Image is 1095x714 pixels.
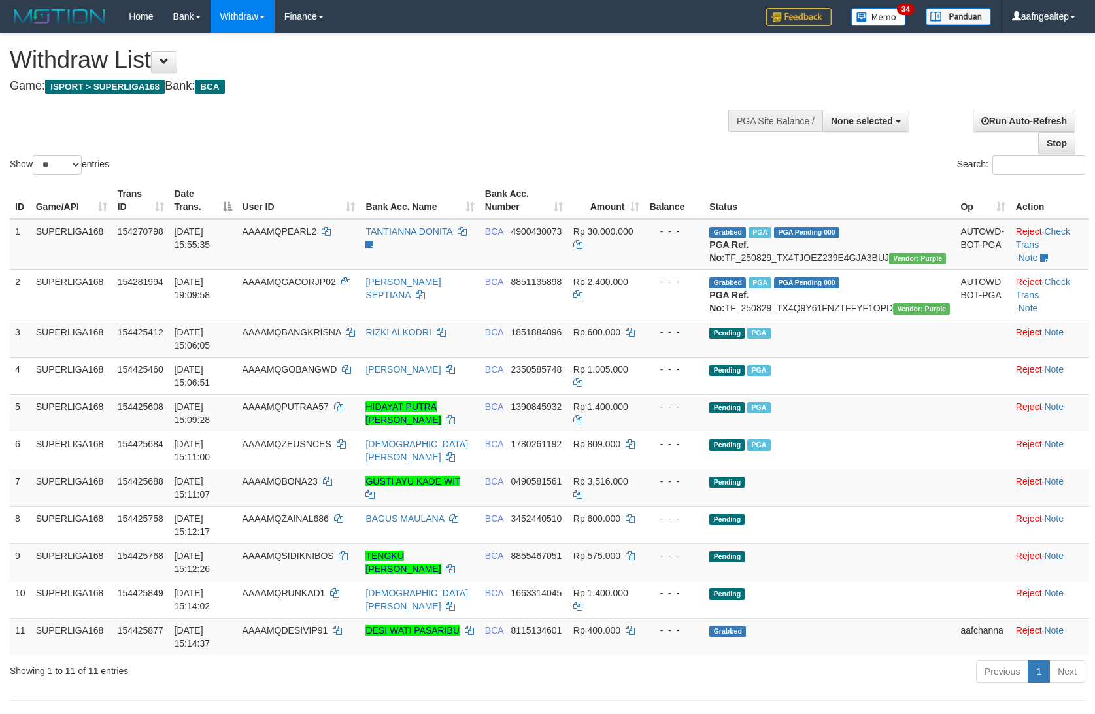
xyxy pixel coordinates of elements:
[243,513,329,524] span: AAAAMQZAINAL686
[573,476,628,486] span: Rp 3.516.000
[243,327,341,337] span: AAAAMQBANGKRISNA
[704,182,955,219] th: Status
[1044,625,1064,636] a: Note
[955,182,1010,219] th: Op: activate to sort column ascending
[568,182,645,219] th: Amount: activate to sort column ascending
[365,364,441,375] a: [PERSON_NAME]
[1016,513,1042,524] a: Reject
[889,253,946,264] span: Vendor URL: https://trx4.1velocity.biz
[10,182,31,219] th: ID
[10,320,31,357] td: 3
[365,588,468,611] a: [DEMOGRAPHIC_DATA][PERSON_NAME]
[1044,364,1064,375] a: Note
[1016,439,1042,449] a: Reject
[118,588,163,598] span: 154425849
[10,219,31,270] td: 1
[650,549,699,562] div: - - -
[118,625,163,636] span: 154425877
[175,327,211,350] span: [DATE] 15:06:05
[175,513,211,537] span: [DATE] 15:12:17
[709,551,745,562] span: Pending
[243,364,337,375] span: AAAAMQGOBANGWD
[749,277,771,288] span: Marked by aafnonsreyleab
[365,226,452,237] a: TANTIANNA DONITA
[709,328,745,339] span: Pending
[118,513,163,524] span: 154425758
[1044,476,1064,486] a: Note
[573,551,620,561] span: Rp 575.000
[365,551,441,574] a: TENGKU [PERSON_NAME]
[709,239,749,263] b: PGA Ref. No:
[1044,401,1064,412] a: Note
[709,477,745,488] span: Pending
[650,586,699,600] div: - - -
[31,219,112,270] td: SUPERLIGA168
[31,581,112,618] td: SUPERLIGA168
[511,513,562,524] span: Copy 3452440510 to clipboard
[118,401,163,412] span: 154425608
[175,476,211,500] span: [DATE] 15:11:07
[175,439,211,462] span: [DATE] 15:11:00
[573,625,620,636] span: Rp 400.000
[1016,401,1042,412] a: Reject
[1016,588,1042,598] a: Reject
[1011,432,1089,469] td: ·
[709,277,746,288] span: Grabbed
[175,277,211,300] span: [DATE] 19:09:58
[709,626,746,637] span: Grabbed
[243,277,336,287] span: AAAAMQGACORJP02
[243,588,326,598] span: AAAAMQRUNKAD1
[1011,581,1089,618] td: ·
[1016,327,1042,337] a: Reject
[957,155,1085,175] label: Search:
[118,364,163,375] span: 154425460
[728,110,822,132] div: PGA Site Balance /
[33,155,82,175] select: Showentries
[1049,660,1085,683] a: Next
[573,439,620,449] span: Rp 809.000
[31,182,112,219] th: Game/API: activate to sort column ascending
[10,581,31,618] td: 10
[774,227,839,238] span: PGA Pending
[365,476,460,486] a: GUSTI AYU KADE WIT
[31,394,112,432] td: SUPERLIGA168
[709,588,745,600] span: Pending
[1028,660,1050,683] a: 1
[1011,269,1089,320] td: · ·
[650,437,699,450] div: - - -
[650,624,699,637] div: - - -
[118,226,163,237] span: 154270798
[573,327,620,337] span: Rp 600.000
[31,506,112,543] td: SUPERLIGA168
[573,364,628,375] span: Rp 1.005.000
[365,327,431,337] a: RIZKI ALKODRI
[822,110,909,132] button: None selected
[573,277,628,287] span: Rp 2.400.000
[1038,132,1075,154] a: Stop
[31,269,112,320] td: SUPERLIGA168
[926,8,991,25] img: panduan.png
[511,327,562,337] span: Copy 1851884896 to clipboard
[511,588,562,598] span: Copy 1663314045 to clipboard
[169,182,237,219] th: Date Trans.: activate to sort column descending
[650,400,699,413] div: - - -
[175,551,211,574] span: [DATE] 15:12:26
[1044,551,1064,561] a: Note
[1016,551,1042,561] a: Reject
[485,588,503,598] span: BCA
[485,277,503,287] span: BCA
[175,226,211,250] span: [DATE] 15:55:35
[749,227,771,238] span: Marked by aafmaleo
[485,476,503,486] span: BCA
[365,513,444,524] a: BAGUS MAULANA
[10,357,31,394] td: 4
[511,226,562,237] span: Copy 4900430073 to clipboard
[650,512,699,525] div: - - -
[1011,506,1089,543] td: ·
[1044,439,1064,449] a: Note
[704,269,955,320] td: TF_250829_TX4Q9Y61FNZTFFYF1OPD
[175,364,211,388] span: [DATE] 15:06:51
[893,303,950,314] span: Vendor URL: https://trx4.1velocity.biz
[10,469,31,506] td: 7
[480,182,568,219] th: Bank Acc. Number: activate to sort column ascending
